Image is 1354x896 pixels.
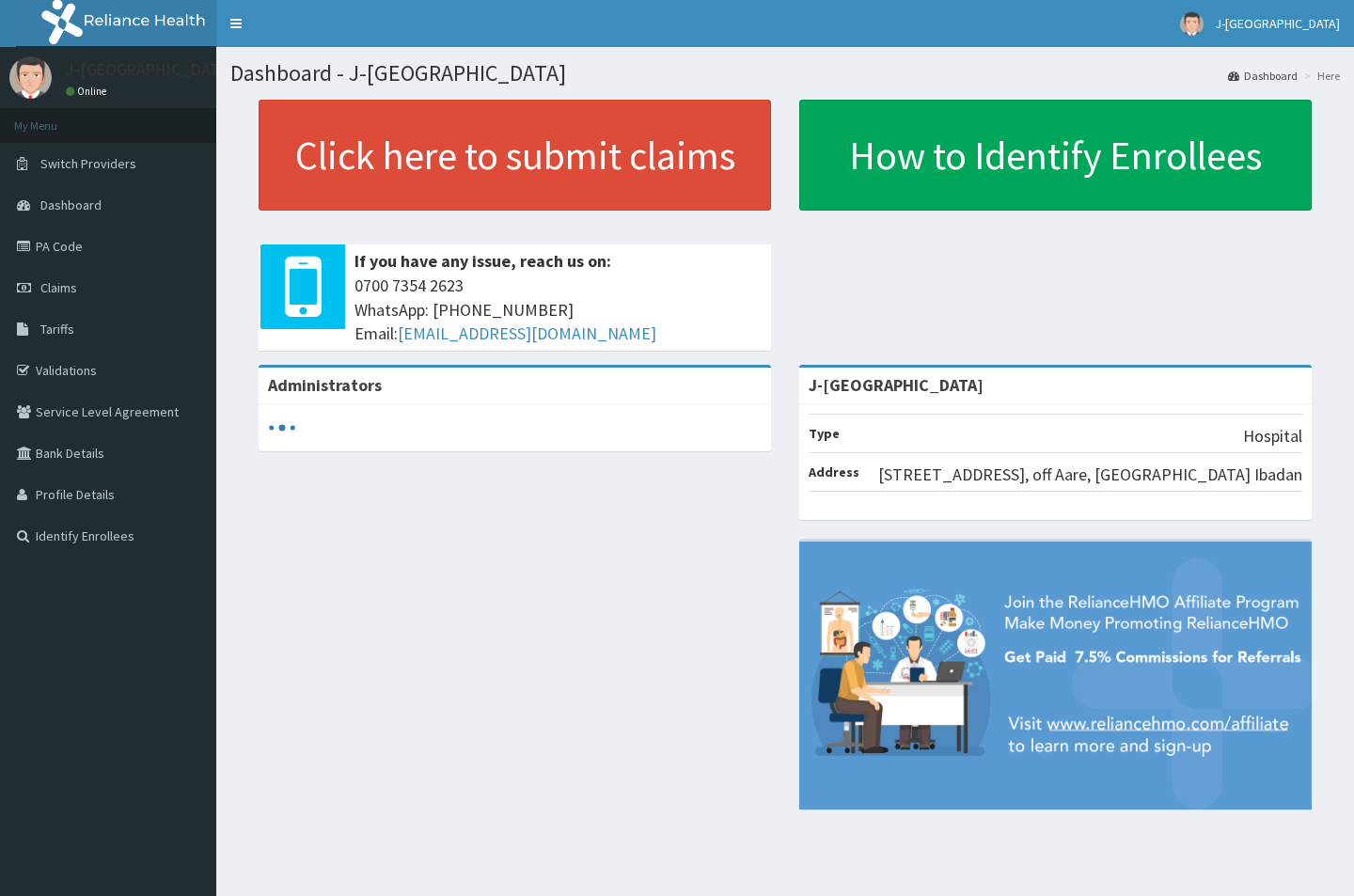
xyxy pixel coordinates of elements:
[809,464,859,480] b: Address
[1180,12,1204,36] img: User Image
[40,279,77,296] span: Claims
[398,322,656,344] a: [EMAIL_ADDRESS][DOMAIN_NAME]
[66,85,111,98] a: Online
[40,321,74,338] span: Tariffs
[809,425,840,442] b: Type
[9,56,52,99] img: User Image
[1215,15,1340,32] span: J-[GEOGRAPHIC_DATA]
[40,196,102,213] span: Dashboard
[799,542,1312,810] img: provider-team-banner.png
[1299,68,1340,84] li: Here
[268,414,296,442] svg: audio-loading
[66,61,235,78] p: J-[GEOGRAPHIC_DATA]
[354,274,762,346] span: 0700 7354 2623 WhatsApp: [PHONE_NUMBER] Email:
[40,155,136,172] span: Switch Providers
[799,100,1312,211] a: How to Identify Enrollees
[1228,68,1298,84] a: Dashboard
[878,463,1302,487] p: [STREET_ADDRESS], off Aare, [GEOGRAPHIC_DATA] Ibadan
[268,374,382,396] b: Administrators
[1243,424,1302,448] p: Hospital
[809,374,984,396] strong: J-[GEOGRAPHIC_DATA]
[259,100,771,211] a: Click here to submit claims
[354,250,611,272] b: If you have any issue, reach us on:
[230,61,1340,86] h1: Dashboard - J-[GEOGRAPHIC_DATA]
